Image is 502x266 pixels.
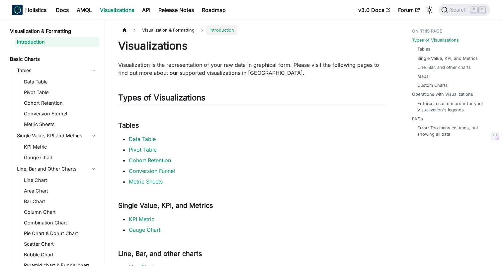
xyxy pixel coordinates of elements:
[118,93,385,105] h2: Types of Visualizations
[8,55,99,64] a: Basic Charts
[22,207,99,217] a: Column Chart
[22,120,99,129] a: Metric Sheets
[129,136,156,142] a: Data Table
[439,4,490,16] button: Search (Command+K)
[139,25,198,35] span: Visualization & Formatting
[470,7,477,13] kbd: ⌘
[394,5,424,15] a: Forum
[138,5,154,15] a: API
[22,109,99,118] a: Conversion Funnel
[118,25,131,35] a: Home page
[25,6,46,14] b: Holistics
[15,164,99,174] a: Line, Bar and Other Charts
[118,121,385,130] h3: Tables
[22,218,99,227] a: Combination Chart
[412,116,423,122] a: FAQs
[417,82,448,88] a: Custom Charts
[417,125,483,137] a: Error: Too many columns, not showing all data
[22,77,99,86] a: Data Table
[96,5,138,15] a: Visualizations
[15,130,99,141] a: Single Value, KPI and Metrics
[118,25,385,35] nav: Breadcrumbs
[412,91,473,97] a: Operations with Visualizations
[8,27,99,36] a: Visualization & Formatting
[22,229,99,238] a: Pie Chart & Donut Chart
[129,157,171,164] a: Cohort Retention
[73,5,96,15] a: AMQL
[417,73,429,79] a: Maps
[22,239,99,249] a: Scatter Chart
[22,153,99,162] a: Gauge Chart
[417,46,430,52] a: Tables
[22,142,99,152] a: KPI Metric
[417,64,471,70] a: Line, Bar, and other charts
[417,100,483,113] a: Enforce a custom order for your Visualization's legends
[129,226,160,233] a: Gauge Chart
[354,5,394,15] a: v3.0 Docs
[22,88,99,97] a: Pivot Table
[129,178,163,185] a: Metric Sheets
[198,5,230,15] a: Roadmap
[417,55,478,62] a: Single Value, KPI, and Metrics
[118,39,385,53] h1: Visualizations
[479,7,485,13] kbd: K
[154,5,198,15] a: Release Notes
[22,250,99,259] a: Bubble Chart
[118,250,385,258] h3: Line, Bar, and other charts
[15,37,99,47] a: Introduction
[118,61,385,77] p: Visualization is the representation of your raw data in graphical form. Please visit the followin...
[206,25,237,35] span: Introduction
[412,37,459,43] a: Types of Visualizations
[15,65,99,76] a: Tables
[12,5,46,15] a: HolisticsHolistics
[22,186,99,196] a: Area Chart
[129,168,175,174] a: Conversion Funnel
[129,146,157,153] a: Pivot Table
[22,98,99,108] a: Cohort Retention
[12,5,23,15] img: Holistics
[22,176,99,185] a: Line Chart
[129,216,154,222] a: KPI Metric
[118,201,385,210] h3: Single Value, KPI, and Metrics
[52,5,73,15] a: Docs
[5,20,105,266] nav: Docs sidebar
[22,197,99,206] a: Bar Chart
[448,7,471,13] span: Search
[424,5,435,15] button: Switch between dark and light mode (currently light mode)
